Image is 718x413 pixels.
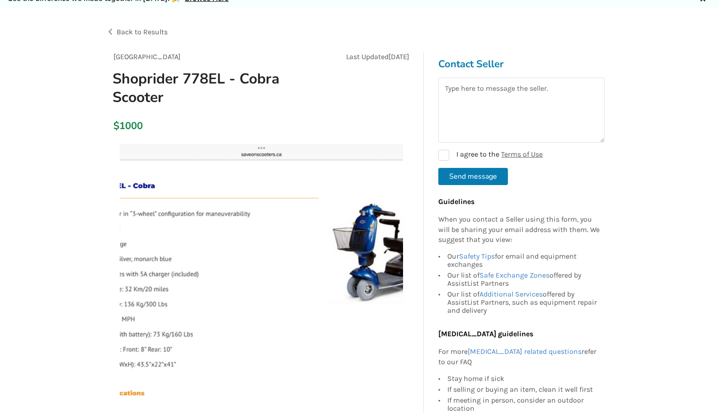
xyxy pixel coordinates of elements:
h1: Shoprider 778EL - Cobra Scooter [105,70,319,107]
div: $1000 [113,120,118,132]
h3: Contact Seller [438,58,605,70]
a: Terms of Use [501,150,543,158]
a: [MEDICAL_DATA] related questions [468,347,582,356]
p: For more refer to our FAQ [438,347,600,367]
div: Stay home if sick [447,375,600,384]
a: Safety Tips [459,252,495,260]
b: [MEDICAL_DATA] guidelines [438,329,533,338]
span: Last Updated [346,52,389,61]
a: Safe Exchange Zones [479,271,549,279]
label: I agree to the [438,150,543,161]
span: [GEOGRAPHIC_DATA] [113,52,181,61]
div: If selling or buying an item, clean it well first [447,384,600,395]
b: Guidelines [438,197,474,206]
button: Send message [438,168,508,185]
div: Our list of offered by AssistList Partners [447,270,600,289]
p: When you contact a Seller using this form, you will be sharing your email address with them. We s... [438,214,600,246]
a: Additional Services [479,290,543,298]
span: Back to Results [117,28,168,36]
div: Our list of offered by AssistList Partners, such as equipment repair and delivery [447,289,600,315]
div: Our for email and equipment exchanges [447,252,600,270]
span: [DATE] [389,52,409,61]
